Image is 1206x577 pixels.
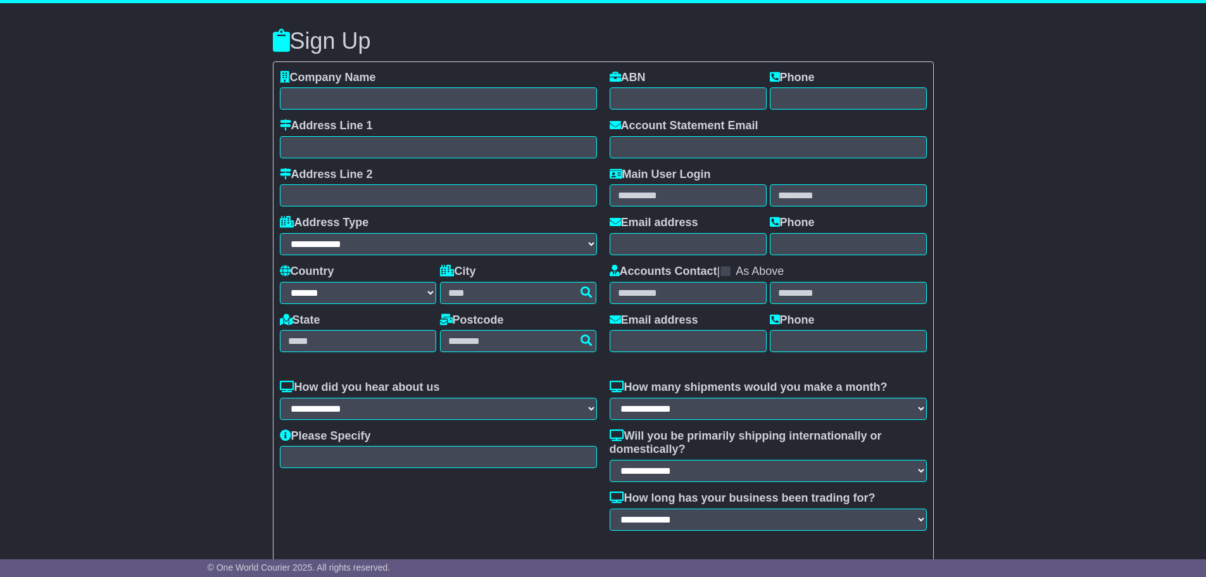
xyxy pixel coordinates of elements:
[610,381,888,395] label: How many shipments would you make a month?
[280,265,334,279] label: Country
[610,429,927,457] label: Will you be primarily shipping internationally or domestically?
[770,216,815,230] label: Phone
[610,265,927,282] div: |
[610,168,711,182] label: Main User Login
[610,265,717,279] label: Accounts Contact
[280,168,373,182] label: Address Line 2
[610,216,698,230] label: Email address
[440,265,476,279] label: City
[208,562,391,573] span: © One World Courier 2025. All rights reserved.
[273,29,934,54] h3: Sign Up
[280,71,376,85] label: Company Name
[440,314,504,327] label: Postcode
[280,314,320,327] label: State
[736,265,784,279] label: As Above
[280,429,371,443] label: Please Specify
[280,119,373,133] label: Address Line 1
[610,71,646,85] label: ABN
[610,314,698,327] label: Email address
[610,491,876,505] label: How long has your business been trading for?
[280,381,440,395] label: How did you hear about us
[280,216,369,230] label: Address Type
[770,71,815,85] label: Phone
[770,314,815,327] label: Phone
[610,119,758,133] label: Account Statement Email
